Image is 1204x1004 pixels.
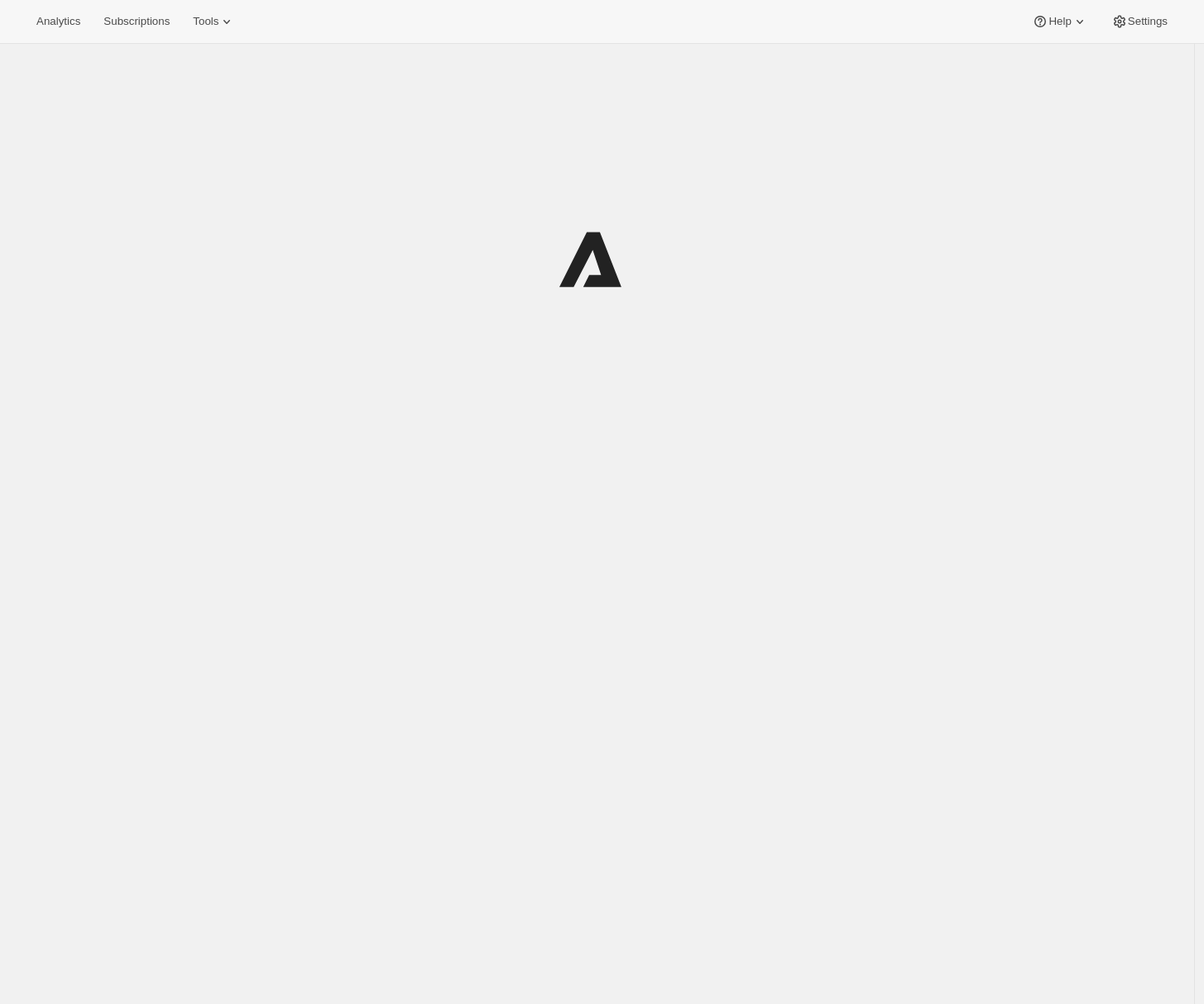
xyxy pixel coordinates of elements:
[193,15,218,28] span: Tools
[183,10,245,33] button: Tools
[1101,10,1178,33] button: Settings
[36,15,80,28] span: Analytics
[1022,10,1097,33] button: Help
[1048,15,1071,28] span: Help
[26,10,90,33] button: Analytics
[94,10,180,33] button: Subscriptions
[103,15,170,28] span: Subscriptions
[1128,15,1168,28] span: Settings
